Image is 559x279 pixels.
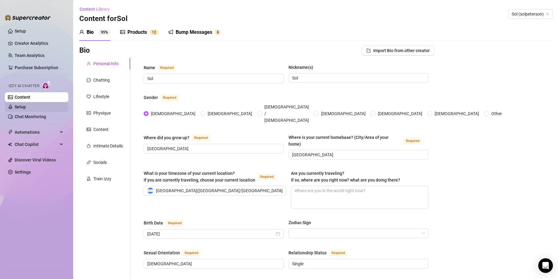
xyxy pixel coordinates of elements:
[262,104,311,124] span: [DEMOGRAPHIC_DATA] / [DEMOGRAPHIC_DATA]
[79,4,115,14] button: Content Library
[144,249,180,256] div: Sexual Orientation
[9,83,39,89] span: Izzy AI Chatter
[144,134,217,141] label: Where did you grow up?
[87,111,91,115] span: idcard
[144,219,191,227] label: Birth Date
[15,29,26,34] a: Setup
[182,250,201,256] span: Required
[93,93,109,100] div: Lifestyle
[288,219,311,226] div: Zodiac Sign
[288,134,401,147] div: Where is your current homebase? (City/Area of your home)
[192,135,210,141] span: Required
[15,139,58,149] span: Chat Copilot
[87,78,91,82] span: message
[15,38,63,48] a: Creator Analytics
[367,48,371,53] span: import
[403,138,422,144] span: Required
[288,219,315,226] label: Zodiac Sign
[291,171,400,182] span: Are you currently traveling? If so, where are you right now? what are you doing there?
[87,94,91,99] span: heart
[87,29,94,36] div: Bio
[15,170,31,175] a: Settings
[215,29,221,35] sup: 6
[93,60,119,67] div: Personal Info
[288,64,313,71] div: Nickname(s)
[87,144,91,148] span: fire
[93,175,111,182] div: Train Izzy
[156,186,312,195] span: [GEOGRAPHIC_DATA] ( [GEOGRAPHIC_DATA]/[GEOGRAPHIC_DATA]/Buenos_Aires )
[15,63,63,72] a: Purchase Subscription
[144,94,185,101] label: Gender
[144,171,255,182] span: What is your timezone of your current location? If you are currently traveling, choose your curre...
[205,110,255,117] span: [DEMOGRAPHIC_DATA]
[292,75,424,81] input: Nickname(s)
[375,110,425,117] span: [DEMOGRAPHIC_DATA]
[512,9,549,19] span: Sol (solpeterson)
[15,104,26,109] a: Setup
[79,30,84,34] span: user
[87,62,91,66] span: user
[147,145,279,152] input: Where did you grow up?
[15,114,46,119] a: Chat Monitoring
[93,110,111,116] div: Physique
[288,249,354,256] label: Relationship Status
[538,258,553,273] div: Open Intercom Messenger
[217,30,219,34] span: 6
[292,151,424,158] input: Where is your current homebase? (City/Area of your home)
[329,250,347,256] span: Required
[144,220,163,226] div: Birth Date
[158,65,176,71] span: Required
[319,110,368,117] span: [DEMOGRAPHIC_DATA]
[99,29,110,35] sup: 95%
[144,134,189,141] div: Where did you grow up?
[93,77,110,83] div: Chatting
[79,14,127,24] h3: Content for Sol
[93,159,107,166] div: Socials
[144,64,155,71] div: Name
[93,143,123,149] div: Intimate Details
[258,174,276,180] span: Required
[152,30,154,34] span: 1
[147,75,279,82] input: Name
[147,231,274,237] input: Birth Date
[80,7,110,12] span: Content Library
[160,94,179,101] span: Required
[288,249,327,256] div: Relationship Status
[120,30,125,34] span: picture
[15,53,45,58] a: Team Analytics
[15,95,30,100] a: Content
[8,142,12,147] img: Chat Copilot
[147,260,279,267] input: Sexual Orientation
[87,177,91,181] span: experiment
[546,12,550,16] span: team
[168,30,173,34] span: notification
[149,110,198,117] span: [DEMOGRAPHIC_DATA]
[166,220,184,227] span: Required
[432,110,482,117] span: [DEMOGRAPHIC_DATA]
[79,46,90,55] h3: Bio
[154,30,156,34] span: 2
[127,29,147,36] div: Products
[93,126,109,133] div: Content
[149,29,159,35] sup: 12
[144,64,183,71] label: Name
[144,94,158,101] div: Gender
[288,134,428,147] label: Where is your current homebase? (City/Area of your home)
[8,130,13,135] span: thunderbolt
[288,64,317,71] label: Nickname(s)
[5,15,51,21] img: logo-BBDzfeDw.svg
[87,160,91,164] span: link
[15,127,58,137] span: Automations
[362,46,435,55] button: Import Bio from other creator
[489,110,504,117] span: Other
[87,127,91,132] span: picture
[144,249,207,256] label: Sexual Orientation
[147,188,153,194] img: ar
[373,48,430,53] span: Import Bio from other creator
[176,29,212,36] div: Bump Messages
[15,157,56,162] a: Discover Viral Videos
[292,260,424,267] input: Relationship Status
[42,81,51,90] img: AI Chatter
